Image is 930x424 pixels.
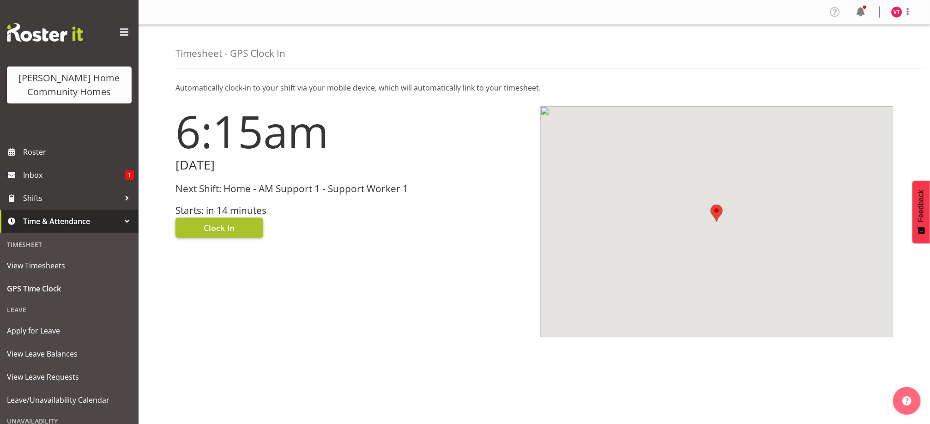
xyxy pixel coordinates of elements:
a: GPS Time Clock [2,277,136,300]
span: Inbox [23,168,125,182]
span: Leave/Unavailability Calendar [7,393,132,407]
h3: Starts: in 14 minutes [175,205,529,216]
span: Shifts [23,191,120,205]
span: Roster [23,145,134,159]
span: Time & Attendance [23,214,120,228]
div: [PERSON_NAME] Home Community Homes [16,71,122,99]
a: Apply for Leave [2,319,136,342]
span: Clock In [204,222,235,234]
div: Timesheet [2,235,136,254]
h2: [DATE] [175,158,529,172]
a: View Leave Requests [2,365,136,388]
button: Clock In [175,218,263,238]
span: Apply for Leave [7,324,132,338]
span: 1 [125,170,134,180]
h3: Next Shift: Home - AM Support 1 - Support Worker 1 [175,183,529,194]
a: View Leave Balances [2,342,136,365]
img: Rosterit website logo [7,23,83,42]
h4: Timesheet - GPS Clock In [175,48,285,59]
span: Feedback [917,190,925,222]
button: Feedback - Show survey [912,181,930,243]
h1: 6:15am [175,106,529,156]
span: View Timesheets [7,259,132,273]
p: Automatically clock-in to your shift via your mobile device, which will automatically link to you... [175,82,893,93]
img: help-xxl-2.png [902,396,912,406]
a: View Timesheets [2,254,136,277]
div: Leave [2,300,136,319]
img: vanessa-thornley8527.jpg [891,6,902,18]
span: View Leave Requests [7,370,132,384]
span: View Leave Balances [7,347,132,361]
a: Leave/Unavailability Calendar [2,388,136,412]
span: GPS Time Clock [7,282,132,296]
